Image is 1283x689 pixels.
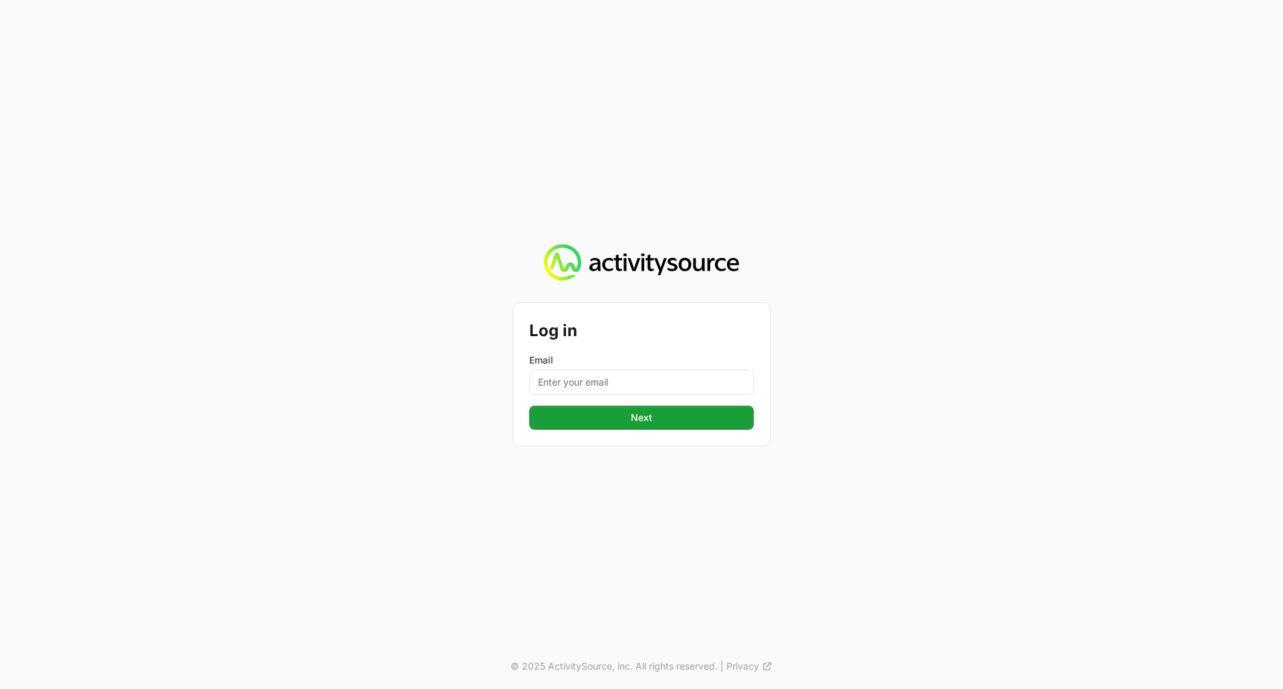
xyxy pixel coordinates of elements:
[720,660,724,673] span: |
[529,354,754,367] label: Email
[529,319,754,343] h2: Log in
[631,410,652,426] span: Next
[529,406,754,430] button: Next
[726,660,772,673] a: Privacy
[544,244,738,281] img: Activity Source
[529,370,754,395] input: Enter your email
[511,660,718,673] p: © 2025 ActivitySource, inc. All rights reserved.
